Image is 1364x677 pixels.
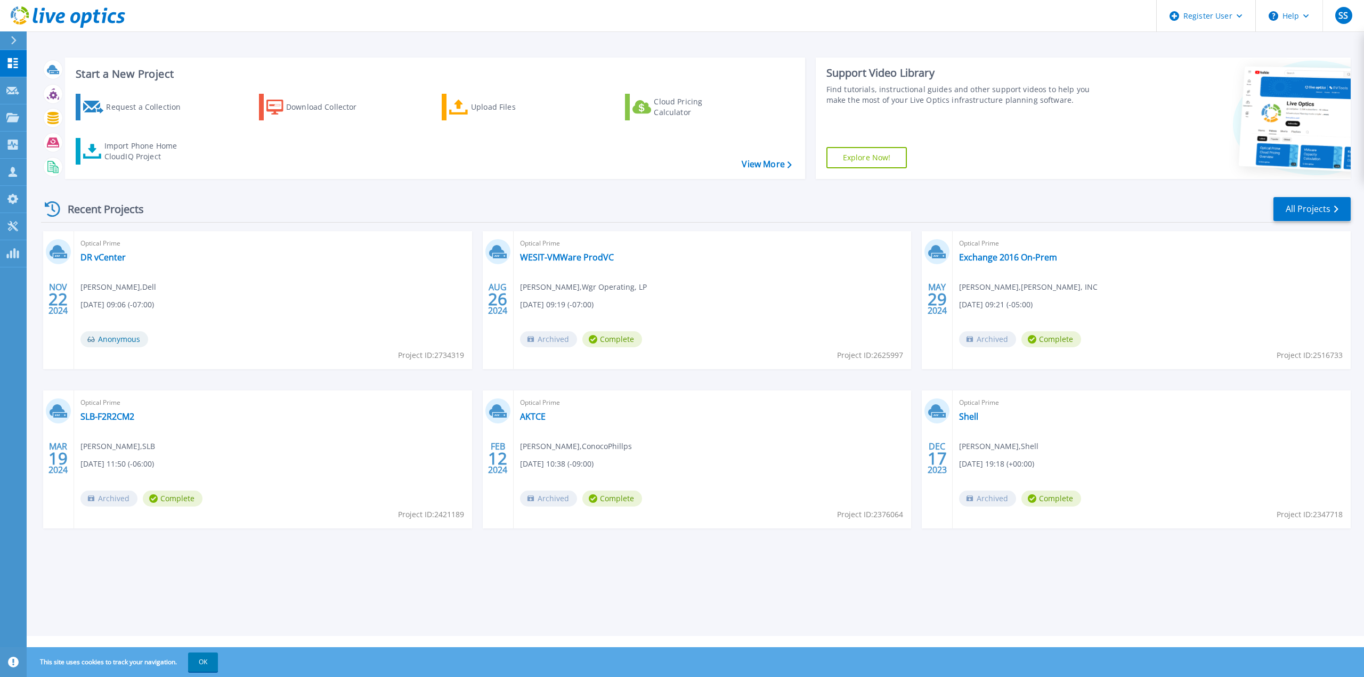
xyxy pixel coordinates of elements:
span: Optical Prime [959,397,1344,409]
span: Complete [1021,491,1081,507]
a: Cloud Pricing Calculator [625,94,744,120]
span: SS [1338,11,1348,20]
a: Download Collector [259,94,378,120]
a: AKTCE [520,411,546,422]
span: [DATE] 19:18 (+00:00) [959,458,1034,470]
span: This site uses cookies to track your navigation. [29,652,218,672]
span: Complete [582,491,642,507]
a: Explore Now! [826,147,907,168]
span: 26 [488,295,507,304]
a: WESIT-VMWare ProdVC [520,252,614,263]
span: Archived [520,491,577,507]
div: Import Phone Home CloudIQ Project [104,141,188,162]
div: NOV 2024 [48,280,68,319]
span: [PERSON_NAME] , [PERSON_NAME], INC [959,281,1098,293]
div: MAY 2024 [927,280,947,319]
span: Complete [582,331,642,347]
div: DEC 2023 [927,439,947,478]
span: Complete [143,491,202,507]
span: Project ID: 2421189 [398,509,464,520]
span: Project ID: 2734319 [398,349,464,361]
div: FEB 2024 [488,439,508,478]
a: Upload Files [442,94,561,120]
span: 12 [488,454,507,463]
span: Optical Prime [520,238,905,249]
a: Exchange 2016 On-Prem [959,252,1057,263]
div: Recent Projects [41,196,158,222]
span: [DATE] 09:19 (-07:00) [520,299,594,311]
span: Project ID: 2376064 [837,509,903,520]
span: Optical Prime [520,397,905,409]
div: Upload Files [471,96,556,118]
span: [PERSON_NAME] , Wgr Operating, LP [520,281,647,293]
span: Archived [80,491,137,507]
span: Optical Prime [80,397,466,409]
span: [DATE] 10:38 (-09:00) [520,458,594,470]
span: Archived [959,491,1016,507]
span: [PERSON_NAME] , SLB [80,441,155,452]
span: Complete [1021,331,1081,347]
span: 29 [928,295,947,304]
div: Request a Collection [106,96,191,118]
div: MAR 2024 [48,439,68,478]
div: AUG 2024 [488,280,508,319]
span: 17 [928,454,947,463]
h3: Start a New Project [76,68,791,80]
div: Download Collector [286,96,371,118]
span: Optical Prime [80,238,466,249]
span: [PERSON_NAME] , ConocoPhillps [520,441,632,452]
a: Shell [959,411,978,422]
span: [PERSON_NAME] , Shell [959,441,1038,452]
span: Archived [959,331,1016,347]
a: Request a Collection [76,94,194,120]
span: Project ID: 2625997 [837,349,903,361]
span: Project ID: 2347718 [1277,509,1343,520]
span: [DATE] 09:06 (-07:00) [80,299,154,311]
span: Optical Prime [959,238,1344,249]
span: 22 [48,295,68,304]
div: Find tutorials, instructional guides and other support videos to help you make the most of your L... [826,84,1103,105]
span: [DATE] 09:21 (-05:00) [959,299,1033,311]
span: Archived [520,331,577,347]
a: View More [742,159,791,169]
div: Support Video Library [826,66,1103,80]
span: 19 [48,454,68,463]
a: DR vCenter [80,252,126,263]
span: Anonymous [80,331,148,347]
span: Project ID: 2516733 [1277,349,1343,361]
span: [DATE] 11:50 (-06:00) [80,458,154,470]
span: [PERSON_NAME] , Dell [80,281,156,293]
a: All Projects [1273,197,1351,221]
a: SLB-F2R2CM2 [80,411,134,422]
button: OK [188,652,218,672]
div: Cloud Pricing Calculator [654,96,739,118]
